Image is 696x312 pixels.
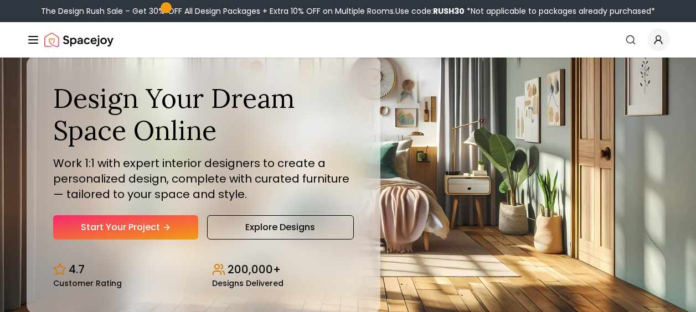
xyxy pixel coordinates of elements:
p: Work 1:1 with expert interior designers to create a personalized design, complete with curated fu... [53,155,354,202]
b: RUSH30 [433,6,465,17]
small: Designs Delivered [212,279,283,287]
nav: Global [27,22,669,58]
div: The Design Rush Sale – Get 30% OFF All Design Packages + Extra 10% OFF on Multiple Rooms. [41,6,655,17]
a: Spacejoy [44,29,114,51]
h1: Design Your Dream Space Online [53,82,354,146]
a: Explore Designs [207,215,353,240]
p: 200,000+ [228,262,281,277]
div: Design stats [53,253,354,287]
small: Customer Rating [53,279,122,287]
span: Use code: [395,6,465,17]
span: *Not applicable to packages already purchased* [465,6,655,17]
p: 4.7 [69,262,85,277]
img: Spacejoy Logo [44,29,114,51]
a: Start Your Project [53,215,198,240]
